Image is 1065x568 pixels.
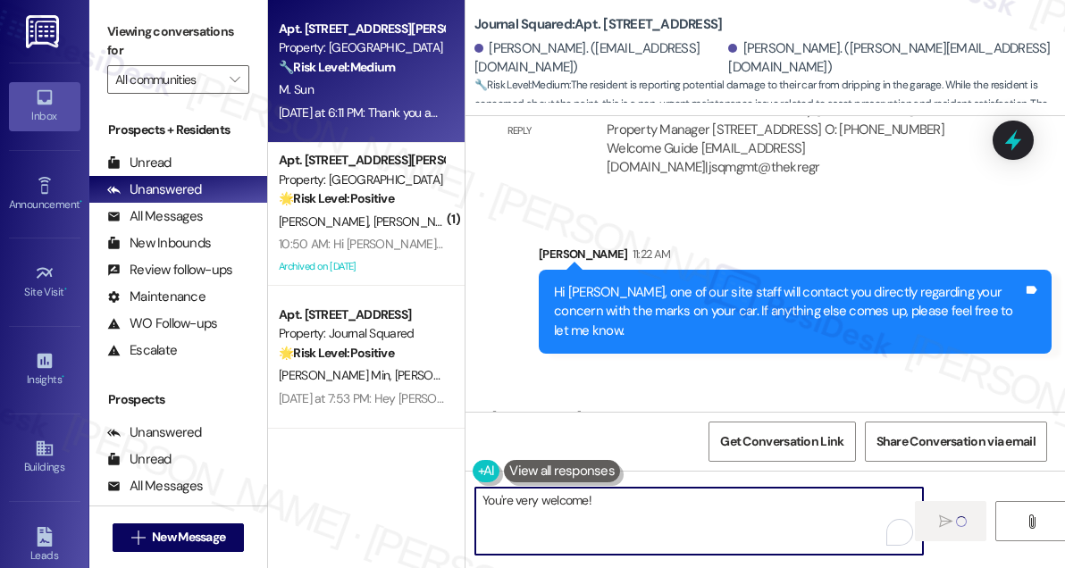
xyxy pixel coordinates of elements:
div: [PERSON_NAME]. ([EMAIL_ADDRESS][DOMAIN_NAME]) [474,39,724,78]
div: 11:27 AM [582,407,625,426]
b: Journal Squared: Apt. [STREET_ADDRESS] [474,15,722,34]
span: New Message [152,528,225,547]
div: All Messages [107,477,203,496]
div: Unanswered [107,180,202,199]
div: Prospects + Residents [89,121,267,139]
span: : The resident is reporting potential damage to their car from dripping in the garage. While the ... [474,76,1065,133]
div: All Messages [107,207,203,226]
div: Unread [107,450,172,469]
a: Insights • [9,346,80,394]
strong: 🔧 Risk Level: Medium [474,78,569,92]
span: [PERSON_NAME] [373,213,463,230]
div: 11:22 AM [628,245,671,263]
span: [PERSON_NAME] [279,213,373,230]
div: Apt. [STREET_ADDRESS][PERSON_NAME] [279,20,444,38]
button: Share Conversation via email [865,422,1047,462]
a: Buildings [9,433,80,481]
div: WO Follow-ups [107,314,217,333]
label: Viewing conversations for [107,18,249,65]
div: New Inbounds [107,234,211,253]
div: [PERSON_NAME] [492,407,727,432]
div: Archived on [DATE] [277,255,446,278]
i:  [1025,514,1038,529]
strong: 🌟 Risk Level: Positive [279,190,394,206]
span: [PERSON_NAME] Min [279,367,395,383]
div: Unanswered [107,423,202,442]
div: New Inbounds [107,504,211,522]
div: Escalate [107,341,177,360]
div: Prospects [89,390,267,409]
textarea: To enrich screen reader interactions, please activate Accessibility in Grammarly extension settings [475,488,923,555]
img: ResiDesk Logo [26,15,63,48]
span: M. Sun [279,81,314,97]
div: Property: [GEOGRAPHIC_DATA] [279,38,444,57]
strong: 🔧 Risk Level: Medium [279,59,395,75]
button: New Message [113,523,245,552]
div: Apt. [STREET_ADDRESS][PERSON_NAME] [279,151,444,170]
div: Property: [GEOGRAPHIC_DATA] [279,171,444,189]
span: • [80,196,82,208]
div: Apt. [STREET_ADDRESS] [279,305,444,324]
span: • [62,371,64,383]
span: • [64,283,67,296]
div: ResiDesk escalation reply -> We will contact the resident directly. [PERSON_NAME], Assistant Prop... [607,82,972,177]
span: Get Conversation Link [720,432,843,451]
div: Hi [PERSON_NAME], one of our site staff will contact you directly regarding your concern with the... [554,283,1023,340]
div: 10:50 AM: Hi [PERSON_NAME], it's gotten much better and less frequent. More often during the day ... [279,236,1052,252]
span: [PERSON_NAME] [395,367,484,383]
div: Property: Journal Squared [279,324,444,343]
div: [PERSON_NAME] [539,245,1052,270]
button: Get Conversation Link [709,422,855,462]
div: [PERSON_NAME]. ([PERSON_NAME][EMAIL_ADDRESS][DOMAIN_NAME]) [728,39,1052,78]
i:  [230,72,239,87]
i:  [939,514,952,529]
a: Site Visit • [9,258,80,306]
span: Share Conversation via email [876,432,1036,451]
i:  [131,530,145,545]
div: Unread [107,154,172,172]
div: Review follow-ups [107,261,232,280]
strong: 🌟 Risk Level: Positive [279,345,394,361]
input: All communities [115,65,221,94]
a: Inbox [9,82,80,130]
div: Maintenance [107,288,205,306]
